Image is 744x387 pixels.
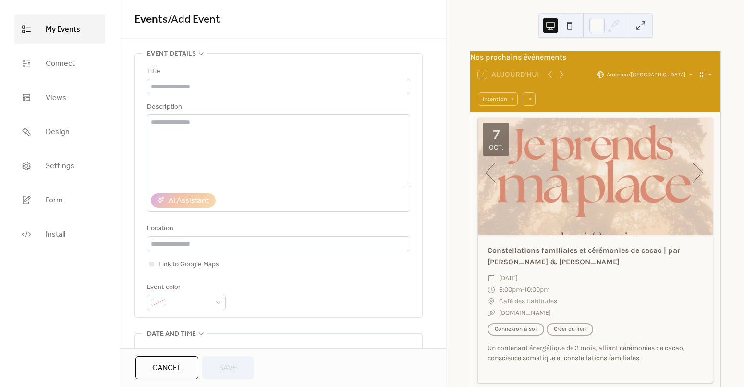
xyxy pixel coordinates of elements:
[488,246,680,266] a: Constellations familiales et cérémonies de cacao | par [PERSON_NAME] & [PERSON_NAME]
[14,83,105,112] a: Views
[147,282,224,293] div: Event color
[488,307,495,319] div: ​
[46,159,74,174] span: Settings
[470,51,720,63] div: Nos prochains événements
[46,90,66,105] span: Views
[159,259,219,271] span: Link to Google Maps
[522,284,524,296] span: -
[607,72,685,77] span: America/[GEOGRAPHIC_DATA]
[46,56,75,71] span: Connect
[147,101,408,113] div: Description
[283,346,314,357] div: End date
[147,346,181,357] div: Start date
[46,125,70,139] span: Design
[493,127,500,142] div: 7
[499,309,551,317] a: [DOMAIN_NAME]
[147,223,408,235] div: Location
[135,356,198,379] button: Cancel
[152,362,182,374] span: Cancel
[14,151,105,180] a: Settings
[147,66,408,77] div: Title
[14,49,105,78] a: Connect
[168,9,220,30] span: / Add Event
[147,49,196,60] span: Event details
[488,273,495,284] div: ​
[14,14,105,44] a: My Events
[488,284,495,296] div: ​
[489,144,503,151] div: oct.
[14,219,105,249] a: Install
[499,296,557,307] span: Café des Habitudes
[46,227,65,242] span: Install
[478,343,713,373] div: Un contenant énergétique de 3 mois, alliant cérémonies de cacao, conscience somatique et constell...
[524,284,550,296] span: 10:00pm
[46,22,80,37] span: My Events
[499,273,518,284] span: [DATE]
[14,117,105,146] a: Design
[147,328,196,340] span: Date and time
[134,9,168,30] a: Events
[499,284,522,296] span: 6:00pm
[14,185,105,214] a: Form
[488,296,495,307] div: ​
[46,193,63,208] span: Form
